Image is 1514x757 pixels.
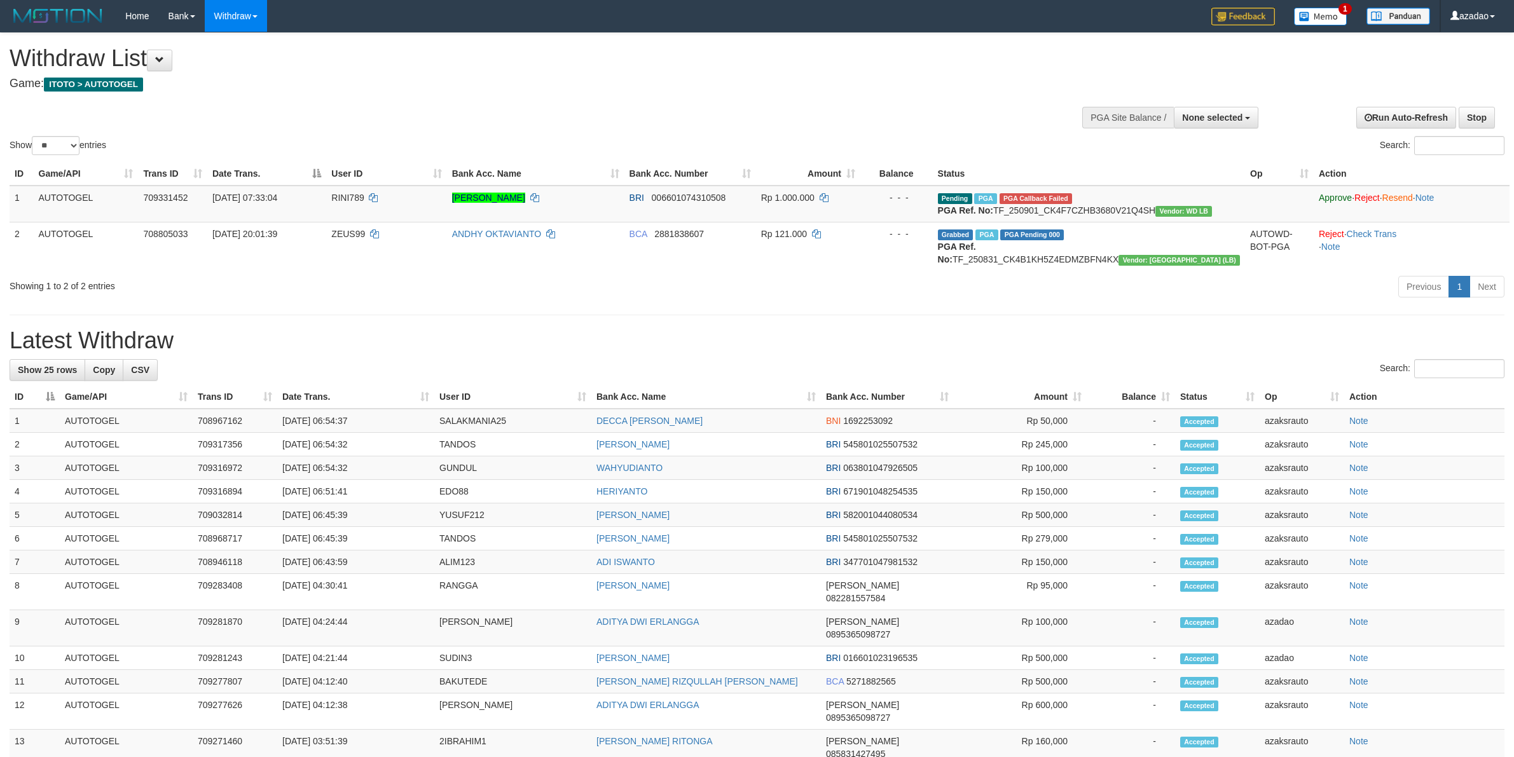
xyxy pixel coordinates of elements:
a: Note [1321,242,1340,252]
th: User ID: activate to sort column ascending [434,385,591,409]
td: AUTOTOGEL [60,503,193,527]
a: HERIYANTO [596,486,647,496]
a: Approve [1319,193,1352,203]
td: [DATE] 06:45:39 [277,503,434,527]
b: PGA Ref. No: [938,242,976,264]
img: Feedback.jpg [1211,8,1275,25]
span: BNI [826,416,841,426]
input: Search: [1414,359,1504,378]
span: Accepted [1180,534,1218,545]
a: ANDHY OKTAVIANTO [452,229,542,239]
td: SUDIN3 [434,646,591,670]
span: BRI [826,486,841,496]
td: Rp 150,000 [954,550,1087,574]
a: Resend [1382,193,1413,203]
span: Accepted [1180,510,1218,521]
span: BRI [826,463,841,473]
span: RINI789 [331,193,364,203]
td: 8 [10,574,60,610]
td: [DATE] 06:54:32 [277,433,434,456]
td: 709317356 [193,433,277,456]
td: TANDOS [434,527,591,550]
span: Vendor URL: https://dashboard.q2checkout.com/secure [1155,206,1212,217]
span: Show 25 rows [18,365,77,375]
td: [DATE] 06:45:39 [277,527,434,550]
th: Trans ID: activate to sort column ascending [193,385,277,409]
a: Reject [1319,229,1344,239]
td: AUTOTOGEL [60,527,193,550]
button: None selected [1174,107,1258,128]
a: Note [1349,676,1368,686]
th: Status [933,162,1245,186]
td: [PERSON_NAME] [434,610,591,646]
td: [DATE] 06:54:32 [277,456,434,480]
th: ID [10,162,34,186]
th: Bank Acc. Number: activate to sort column ascending [624,162,756,186]
img: panduan.png [1366,8,1430,25]
a: 1 [1449,276,1470,297]
a: CSV [123,359,158,381]
a: Note [1349,736,1368,746]
td: azaksrauto [1260,433,1344,456]
td: azaksrauto [1260,527,1344,550]
th: Balance: activate to sort column ascending [1087,385,1175,409]
a: Note [1415,193,1435,203]
td: [DATE] 04:21:44 [277,646,434,670]
td: [DATE] 04:30:41 [277,574,434,610]
span: Copy 082281557584 to clipboard [826,593,885,603]
label: Search: [1380,359,1504,378]
td: - [1087,646,1175,670]
a: Check Trans [1347,229,1397,239]
span: Copy 0895365098727 to clipboard [826,713,890,723]
span: Grabbed [938,229,974,240]
a: Run Auto-Refresh [1356,107,1456,128]
td: AUTOTOGEL [60,480,193,503]
span: Copy 545801025507532 to clipboard [843,533,918,543]
th: Trans ID: activate to sort column ascending [138,162,207,186]
a: [PERSON_NAME] [596,653,670,663]
td: azaksrauto [1260,456,1344,480]
td: [DATE] 06:51:41 [277,480,434,503]
td: Rp 600,000 [954,693,1087,730]
td: Rp 95,000 [954,574,1087,610]
a: Note [1349,510,1368,520]
span: Rp 121.000 [761,229,807,239]
span: Accepted [1180,737,1218,747]
div: - - - [865,191,928,204]
td: AUTOTOGEL [34,222,139,271]
td: azaksrauto [1260,574,1344,610]
td: AUTOTOGEL [60,456,193,480]
span: 709331452 [143,193,188,203]
td: 709316972 [193,456,277,480]
a: Previous [1398,276,1449,297]
td: Rp 150,000 [954,480,1087,503]
span: BRI [826,533,841,543]
td: azaksrauto [1260,409,1344,433]
td: [DATE] 04:12:40 [277,670,434,693]
span: Copy [93,365,115,375]
th: Game/API: activate to sort column ascending [34,162,139,186]
td: 709277807 [193,670,277,693]
td: - [1087,433,1175,456]
th: Bank Acc. Name: activate to sort column ascending [447,162,624,186]
span: PGA Pending [1000,229,1064,240]
td: azadao [1260,646,1344,670]
span: Copy 347701047981532 to clipboard [843,557,918,567]
span: Accepted [1180,653,1218,664]
th: Bank Acc. Name: activate to sort column ascending [591,385,821,409]
span: CSV [131,365,149,375]
th: Bank Acc. Number: activate to sort column ascending [821,385,954,409]
td: AUTOTOGEL [60,670,193,693]
span: Marked by azaksrauto [975,229,998,240]
td: Rp 500,000 [954,646,1087,670]
th: Status: activate to sort column ascending [1175,385,1260,409]
span: Accepted [1180,581,1218,592]
td: 709283408 [193,574,277,610]
img: MOTION_logo.png [10,6,106,25]
span: Accepted [1180,463,1218,474]
td: 2 [10,433,60,456]
span: None selected [1182,113,1242,123]
th: Op: activate to sort column ascending [1260,385,1344,409]
span: [PERSON_NAME] [826,700,899,710]
td: RANGGA [434,574,591,610]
